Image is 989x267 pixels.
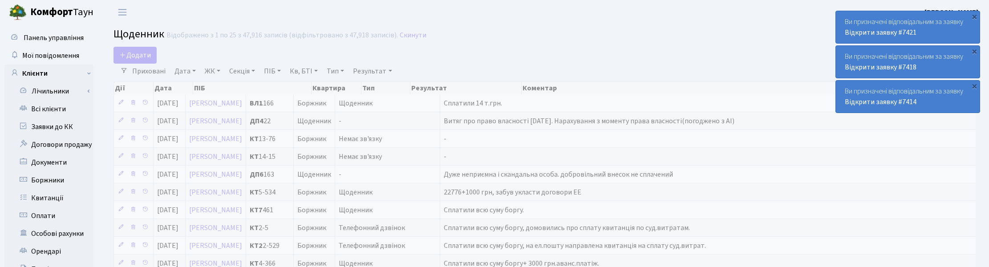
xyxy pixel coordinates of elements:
span: Боржник [297,189,331,196]
span: Боржник [297,242,331,249]
a: [PERSON_NAME] [189,116,242,126]
span: - [444,152,446,162]
img: logo.png [9,4,27,21]
span: 13-76 [250,135,290,142]
a: Кв, БТІ [286,64,321,79]
div: × [970,47,979,56]
a: Панель управління [4,29,93,47]
span: - [444,134,446,144]
b: КТ [250,134,259,144]
a: Відкрити заявку #7414 [845,97,916,107]
span: Боржник [297,206,331,214]
span: [DATE] [157,205,178,215]
div: Ви призначені відповідальним за заявку [836,11,980,43]
span: 166 [250,100,290,107]
span: [DATE] [157,223,178,233]
a: [PERSON_NAME] [189,187,242,197]
span: [DATE] [157,170,178,179]
span: Боржник [297,100,331,107]
span: Таун [30,5,93,20]
span: 2-529 [250,242,290,249]
div: Відображено з 1 по 25 з 47,916 записів (відфільтровано з 47,918 записів). [166,31,398,40]
a: Відкрити заявку #7418 [845,62,916,72]
span: Боржник [297,153,331,160]
a: ЖК [201,64,224,79]
span: Витяг про право власності [DATE]. Нарахування з моменту права власності(погоджено з АІ) [444,116,734,126]
b: ДП4 [250,116,263,126]
b: КТ [250,152,259,162]
span: 5-534 [250,189,290,196]
span: Мої повідомлення [22,51,79,61]
th: Тип [361,82,410,94]
span: Немає зв'язку [339,135,436,142]
b: ДП6 [250,170,263,179]
button: Переключити навігацію [111,5,134,20]
span: Щоденник [113,26,164,42]
a: [PERSON_NAME] [924,7,978,18]
span: Щоденник [297,171,331,178]
a: Мої повідомлення [4,47,93,65]
b: [PERSON_NAME] [924,8,978,17]
a: Клієнти [4,65,93,82]
span: Щоденник [339,100,436,107]
a: [PERSON_NAME] [189,223,242,233]
a: Боржники [4,171,93,189]
span: [DATE] [157,98,178,108]
b: КТ2 [250,241,263,251]
b: ВЛ1 [250,98,263,108]
a: [PERSON_NAME] [189,170,242,179]
span: Сплатили 14 т.грн. [444,98,502,108]
a: Додати [113,47,157,64]
a: Тип [323,64,348,79]
span: Боржник [297,135,331,142]
a: Результат [349,64,395,79]
span: 22 [250,117,290,125]
span: Сплатили всю суму боргу. [444,205,524,215]
span: 461 [250,206,290,214]
th: ПІБ [193,82,312,94]
a: Договори продажу [4,136,93,154]
span: Немає зв'язку [339,153,436,160]
div: Ви призначені відповідальним за заявку [836,46,980,78]
div: Ви призначені відповідальним за заявку [836,81,980,113]
span: Сплатили всю суму боргу, домовились про сплату квитанція по суд.витратам. [444,223,690,233]
th: Квартира [312,82,361,94]
b: Комфорт [30,5,73,19]
a: [PERSON_NAME] [189,205,242,215]
span: Панель управління [24,33,84,43]
span: Щоденник [339,260,436,267]
span: [DATE] [157,116,178,126]
a: Особові рахунки [4,225,93,243]
a: Приховані [129,64,169,79]
a: [PERSON_NAME] [189,152,242,162]
span: Сплатили всю суму боргу, на ел.пошту направлена квитанція на сплату суд.витрат. [444,241,706,251]
a: Орендарі [4,243,93,260]
span: - [339,171,436,178]
div: × [970,81,979,90]
th: Дата [154,82,193,94]
span: [DATE] [157,187,178,197]
span: Боржник [297,260,331,267]
span: - [339,117,436,125]
span: [DATE] [157,241,178,251]
span: 163 [250,171,290,178]
a: Квитанції [4,189,93,207]
div: × [970,12,979,21]
a: Заявки до КК [4,118,93,136]
a: Всі клієнти [4,100,93,118]
span: Дуже неприємна і скандальна особа. добровільний внесок не сплачений [444,170,673,179]
a: Відкрити заявку #7421 [845,28,916,37]
span: Боржник [297,224,331,231]
span: 2-5 [250,224,290,231]
span: Щоденник [297,117,331,125]
a: [PERSON_NAME] [189,98,242,108]
a: [PERSON_NAME] [189,241,242,251]
a: Секція [226,64,259,79]
a: Дата [171,64,199,79]
a: Скинути [400,31,426,40]
th: Дії [114,82,154,94]
span: [DATE] [157,152,178,162]
a: ПІБ [260,64,284,79]
a: [PERSON_NAME] [189,134,242,144]
span: Телефонний дзвінок [339,224,436,231]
